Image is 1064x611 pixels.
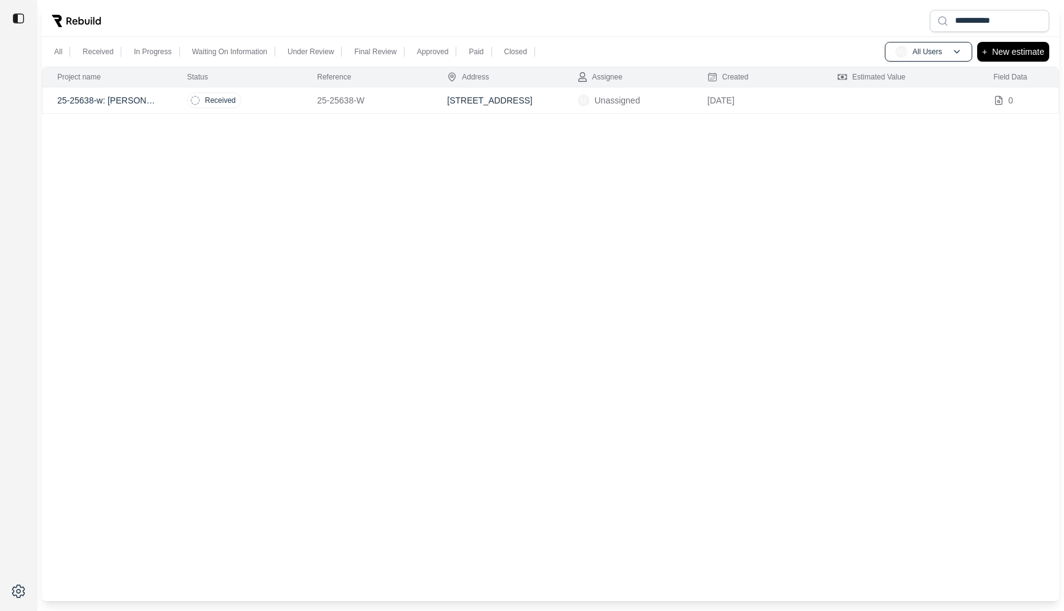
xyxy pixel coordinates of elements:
div: Status [187,72,208,82]
td: [STREET_ADDRESS] [432,87,562,114]
span: U [578,94,590,107]
p: In Progress [134,47,171,57]
div: Assignee [578,72,623,82]
p: Final Review [354,47,397,57]
p: Waiting On Information [192,47,267,57]
p: [DATE] [707,94,808,107]
p: 0 [1009,94,1014,107]
p: Approved [417,47,448,57]
p: 25-25638-W [317,94,417,107]
button: +New estimate [977,42,1049,62]
p: Closed [504,47,527,57]
div: Estimated Value [837,72,906,82]
p: Paid [469,47,483,57]
div: Reference [317,72,351,82]
div: Field Data [994,72,1028,82]
p: Received [205,95,236,105]
img: Rebuild [52,15,101,27]
button: AUAll Users [885,42,972,62]
div: Created [707,72,749,82]
div: Address [447,72,489,82]
p: All Users [913,47,942,57]
p: All [54,47,62,57]
p: Under Review [288,47,334,57]
p: 25-25638-w: [PERSON_NAME] - Voyage [57,94,158,107]
p: Received [83,47,113,57]
img: toggle sidebar [12,12,25,25]
p: + [982,44,987,59]
p: Unassigned [595,94,640,107]
div: Project name [57,72,101,82]
p: New estimate [992,44,1044,59]
span: AU [895,46,908,58]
